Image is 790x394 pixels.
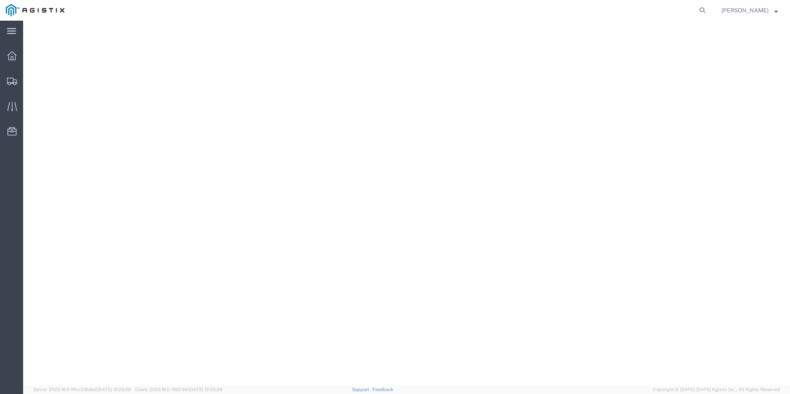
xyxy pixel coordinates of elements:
[721,6,769,15] span: Corey Keys
[653,386,780,393] span: Copyright © [DATE]-[DATE] Agistix Inc., All Rights Reserved
[33,387,131,392] span: Server: 2025.16.0-1ffcc23b9e2
[352,387,373,392] a: Support
[23,21,790,385] iframe: FS Legacy Container
[135,387,222,392] span: Client: 2025.16.0-1592391
[721,5,778,15] button: [PERSON_NAME]
[372,387,393,392] a: Feedback
[6,4,64,17] img: logo
[98,387,131,392] span: [DATE] 12:29:29
[189,387,222,392] span: [DATE] 12:25:34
